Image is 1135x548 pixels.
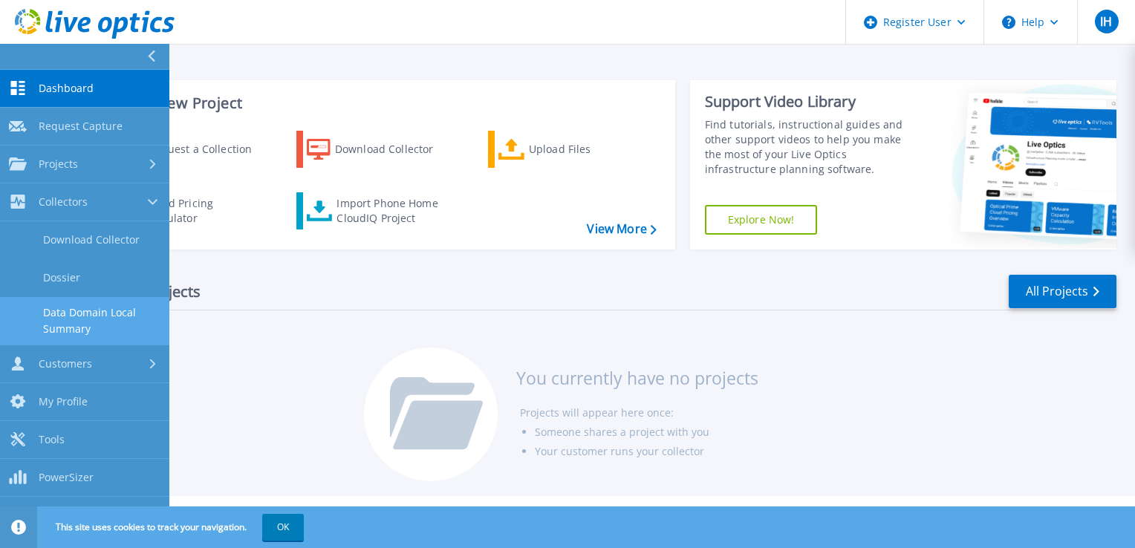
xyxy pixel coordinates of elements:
[39,120,123,133] span: Request Capture
[705,92,919,111] div: Support Video Library
[535,423,758,442] li: Someone shares a project with you
[39,82,94,95] span: Dashboard
[488,131,654,168] a: Upload Files
[520,403,758,423] li: Projects will appear here once:
[705,117,919,177] div: Find tutorials, instructional guides and other support videos to help you make the most of your L...
[148,134,267,164] div: Request a Collection
[1100,16,1112,27] span: IH
[587,222,656,236] a: View More
[705,205,818,235] a: Explore Now!
[146,196,264,226] div: Cloud Pricing Calculator
[1009,275,1116,308] a: All Projects
[39,195,88,209] span: Collectors
[41,514,304,541] span: This site uses cookies to track your navigation.
[296,131,462,168] a: Download Collector
[105,95,656,111] h3: Start a New Project
[336,196,452,226] div: Import Phone Home CloudIQ Project
[535,442,758,461] li: Your customer runs your collector
[39,395,88,408] span: My Profile
[516,370,758,386] h3: You currently have no projects
[335,134,454,164] div: Download Collector
[39,357,92,371] span: Customers
[262,514,304,541] button: OK
[105,131,271,168] a: Request a Collection
[529,134,648,164] div: Upload Files
[39,433,65,446] span: Tools
[39,471,94,484] span: PowerSizer
[105,192,271,229] a: Cloud Pricing Calculator
[39,157,78,171] span: Projects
